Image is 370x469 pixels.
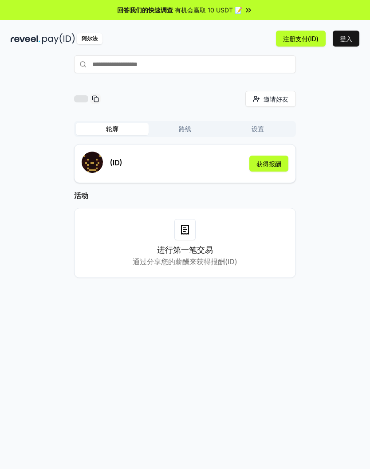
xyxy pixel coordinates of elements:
[333,31,359,47] button: 登入
[77,33,102,44] div: 阿尔法
[149,123,221,135] button: 路线
[110,157,122,168] p: (ID)
[276,31,326,47] button: 注册支付(ID)
[76,123,149,135] button: 轮廓
[42,33,75,44] img: 支付_id
[249,156,288,172] button: 获得报酬
[175,5,242,15] span: 有机会赢取 10 USDT 📝
[264,94,288,104] span: 邀请好友
[117,5,173,15] span: 回答我们的快速调查
[157,244,213,256] h3: 进行第一笔交易
[133,256,237,267] p: 通过分享您的薪酬来获得报酬(ID)
[221,123,294,135] button: 设置
[74,190,296,201] h2: 活动
[11,33,40,44] img: 揭示_黑暗的
[245,91,296,107] button: 邀请好友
